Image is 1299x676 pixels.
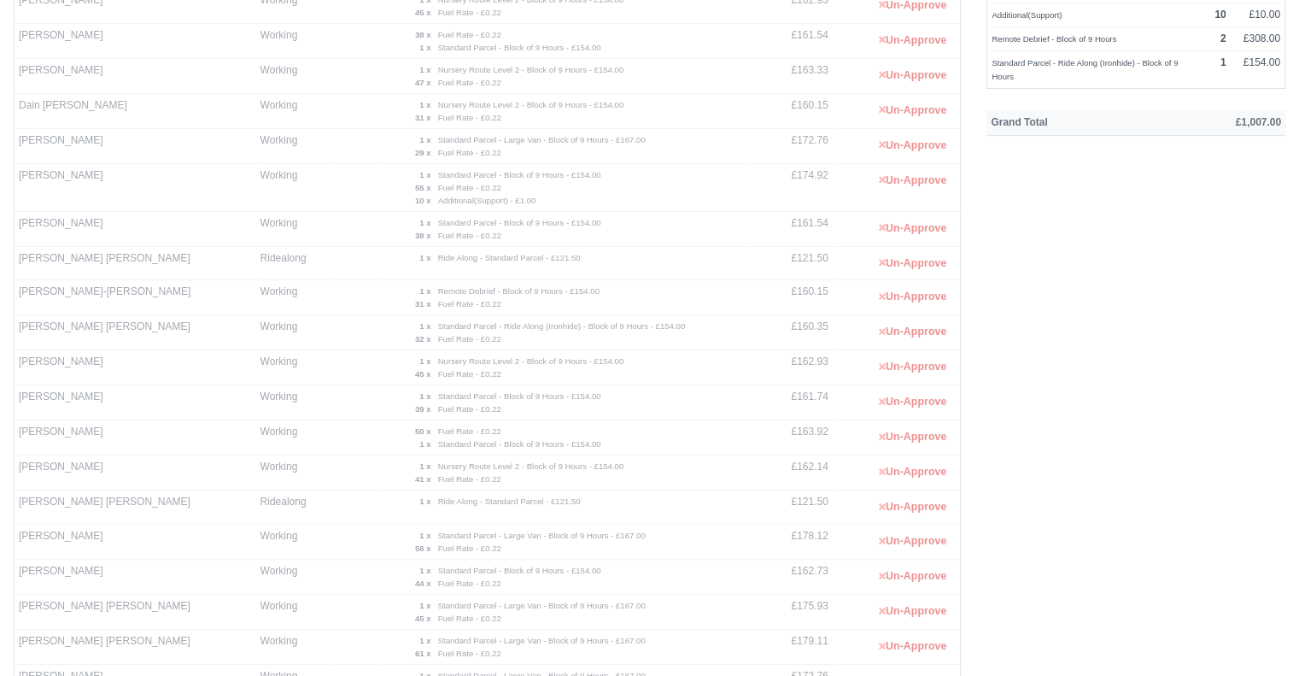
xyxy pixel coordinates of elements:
small: Remote Debrief - Block of 9 Hours - £154.00 [438,286,600,296]
strong: 45 x [415,614,431,623]
td: £178.12 [746,525,833,560]
strong: 1 x [419,170,430,179]
td: £175.93 [746,595,833,630]
td: Working [256,163,330,211]
td: £162.73 [746,560,833,595]
strong: 55 x [415,183,431,192]
td: [PERSON_NAME] [PERSON_NAME] [15,315,256,350]
div: Chat Widget [1214,594,1299,676]
td: Working [256,630,330,665]
button: Un-Approve [869,529,956,554]
small: Standard Parcel - Large Van - Block of 9 Hours - £167.00 [438,135,646,144]
button: Un-Approve [869,564,956,589]
small: Fuel Rate - £0.22 [438,30,501,39]
td: [PERSON_NAME]-[PERSON_NAME] [15,280,256,315]
td: Working [256,595,330,630]
small: Ride Along - Standard Parcel - £121.50 [438,497,581,506]
td: Working [256,23,330,58]
td: [PERSON_NAME] [15,211,256,246]
button: Un-Approve [869,98,956,123]
strong: 41 x [415,474,431,484]
small: Fuel Rate - £0.22 [438,426,501,436]
td: Working [256,211,330,246]
td: [PERSON_NAME] [15,350,256,385]
td: £160.35 [746,315,833,350]
small: Fuel Rate - £0.22 [438,369,501,379]
small: Standard Parcel - Block of 9 Hours - £154.00 [438,566,601,575]
td: Working [256,456,330,491]
strong: 1 x [419,636,430,645]
td: £160.15 [746,280,833,315]
small: Fuel Rate - £0.22 [438,334,501,344]
strong: 31 x [415,113,431,122]
strong: 1 x [419,321,430,331]
td: [PERSON_NAME] [PERSON_NAME] [15,595,256,630]
td: [PERSON_NAME] [15,163,256,211]
strong: 1 x [419,218,430,227]
strong: 1 x [419,531,430,540]
button: Un-Approve [869,460,956,485]
small: Fuel Rate - £0.22 [438,579,501,588]
strong: 1 x [419,356,430,366]
strong: 10 x [415,196,431,205]
strong: 56 x [415,544,431,553]
td: £154.00 [1231,50,1285,89]
td: Working [256,315,330,350]
small: Additional(Support) [992,10,1062,20]
button: Un-Approve [869,425,956,450]
small: Standard Parcel - Block of 9 Hours - £154.00 [438,439,601,449]
td: £308.00 [1231,26,1285,50]
strong: 32 x [415,334,431,344]
button: Un-Approve [869,599,956,624]
button: Un-Approve [869,390,956,414]
strong: 2 [1220,32,1226,44]
small: Standard Parcel - Large Van - Block of 9 Hours - £167.00 [438,636,646,645]
strong: 38 x [415,231,431,240]
button: Un-Approve [869,63,956,88]
small: Fuel Rate - £0.22 [438,299,501,309]
td: [PERSON_NAME] [PERSON_NAME] [15,491,256,525]
small: Standard Parcel - Ride Along (Ironhide) - Block of 9 Hours - £154.00 [438,321,686,331]
td: £162.93 [746,350,833,385]
strong: 39 x [415,404,431,414]
td: £161.54 [746,211,833,246]
small: Fuel Rate - £0.22 [438,113,501,122]
td: Working [256,58,330,93]
strong: 1 x [419,253,430,262]
strong: 1 [1220,56,1226,68]
strong: 44 x [415,579,431,588]
td: Ridealong [256,246,330,280]
strong: 45 x [415,8,431,17]
small: Ride Along - Standard Parcel - £121.50 [438,253,581,262]
td: Working [256,93,330,128]
strong: 45 x [415,369,431,379]
td: £163.33 [746,58,833,93]
button: Un-Approve [869,634,956,659]
small: Additional(Support) - £1.00 [438,196,536,205]
small: Standard Parcel - Ride Along (Ironhide) - Block of 9 Hours [992,58,1178,82]
td: Working [256,525,330,560]
small: Fuel Rate - £0.22 [438,649,501,658]
small: Standard Parcel - Block of 9 Hours - £154.00 [438,170,601,179]
td: Working [256,280,330,315]
strong: 1 x [419,43,430,52]
button: Un-Approve [869,133,956,158]
strong: 61 x [415,649,431,658]
strong: 1 x [419,601,430,610]
td: Ridealong [256,491,330,525]
small: Nursery Route Level 2 - Block of 9 Hours - £154.00 [438,100,624,109]
strong: 1 x [419,461,430,471]
td: [PERSON_NAME] [PERSON_NAME] [15,246,256,280]
td: £161.54 [746,23,833,58]
td: [PERSON_NAME] [15,560,256,595]
button: Un-Approve [869,355,956,379]
strong: 1 x [419,135,430,144]
strong: 1 x [419,65,430,74]
small: Standard Parcel - Block of 9 Hours - £154.00 [438,391,601,401]
td: £174.92 [746,163,833,211]
small: Standard Parcel - Large Van - Block of 9 Hours - £167.00 [438,601,646,610]
td: Working [256,560,330,595]
small: Nursery Route Level 2 - Block of 9 Hours - £154.00 [438,356,624,366]
strong: 1 x [419,286,430,296]
td: [PERSON_NAME] [15,456,256,491]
